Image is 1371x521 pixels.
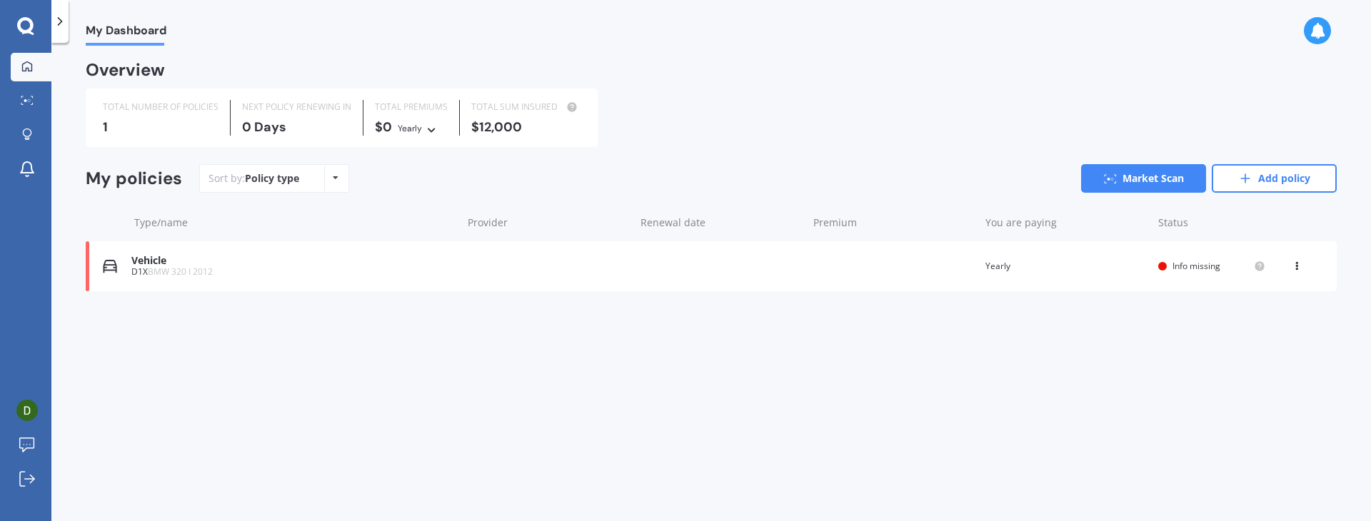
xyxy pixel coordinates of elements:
[242,120,351,134] div: 0 Days
[985,216,1147,230] div: You are paying
[813,216,975,230] div: Premium
[375,120,448,136] div: $0
[103,259,117,273] img: Vehicle
[131,267,455,277] div: D1X
[1081,164,1206,193] a: Market Scan
[471,100,581,114] div: TOTAL SUM INSURED
[245,171,299,186] div: Policy type
[1158,216,1265,230] div: Status
[375,100,448,114] div: TOTAL PREMIUMS
[398,121,422,136] div: Yearly
[1172,260,1220,272] span: Info missing
[86,168,182,189] div: My policies
[103,120,219,134] div: 1
[985,259,1147,273] div: Yearly
[1212,164,1337,193] a: Add policy
[468,216,629,230] div: Provider
[131,255,455,267] div: Vehicle
[86,24,166,43] span: My Dashboard
[103,100,219,114] div: TOTAL NUMBER OF POLICIES
[641,216,802,230] div: Renewal date
[209,171,299,186] div: Sort by:
[16,400,38,421] img: ACg8ocI_0sekZMKmfpXqZ5pWnEfS62pMzf5EaHHYPFwVlQ7HHqmyiA=s96-c
[242,100,351,114] div: NEXT POLICY RENEWING IN
[148,265,213,278] span: BMW 320 I 2012
[471,120,581,134] div: $12,000
[86,63,165,77] div: Overview
[134,216,456,230] div: Type/name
